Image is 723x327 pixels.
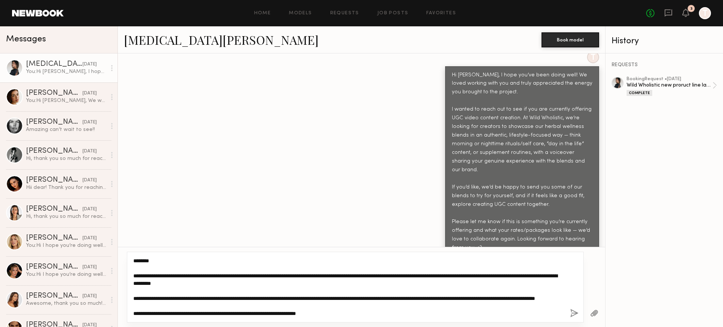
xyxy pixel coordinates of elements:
[541,32,599,47] button: Book model
[26,148,82,155] div: [PERSON_NAME]
[627,77,712,82] div: booking Request • [DATE]
[82,206,97,213] div: [DATE]
[26,300,106,307] div: Awesome, thank you so much! :)
[426,11,456,16] a: Favorites
[26,234,82,242] div: [PERSON_NAME]
[627,90,652,96] div: Complete
[699,7,711,19] a: T
[124,32,319,48] a: [MEDICAL_DATA][PERSON_NAME]
[26,184,106,191] div: Hii dear! Thank you for reaching out. I make ugc for a few brands that align with me and love you...
[289,11,312,16] a: Models
[26,90,82,97] div: [PERSON_NAME]
[26,68,106,75] div: You: Hi [PERSON_NAME], I hope you’ve been doing well! We loved working with you and truly appreci...
[254,11,271,16] a: Home
[330,11,359,16] a: Requests
[26,97,106,104] div: You: Hi [PERSON_NAME], We wanted to reach back to you to see if you received and been loving the ...
[690,7,692,11] div: 3
[26,263,82,271] div: [PERSON_NAME]
[377,11,409,16] a: Job Posts
[82,61,97,68] div: [DATE]
[627,82,712,89] div: Wild Wholistic new proruct line launch
[26,155,106,162] div: Hi, thank you so much for reaching out! The rate for the organic video is $300. Here are the usag...
[612,62,717,68] div: REQUESTS
[26,61,82,68] div: [MEDICAL_DATA][PERSON_NAME]
[26,176,82,184] div: [PERSON_NAME]
[82,177,97,184] div: [DATE]
[627,77,717,96] a: bookingRequest •[DATE]Wild Wholistic new proruct line launchComplete
[82,293,97,300] div: [DATE]
[26,213,106,220] div: Hi, thank you so much for reaching out! I’d love to discuss the potential for UGC collaboration. ...
[612,37,717,46] div: History
[26,242,106,249] div: You: Hi I hope you’re doing well! I wanted to reach out to see if you’re currently offering UGC v...
[26,271,106,278] div: You: Hi I hope you’re doing well! I wanted to reach out to see if you’re currently offering UGC v...
[82,264,97,271] div: [DATE]
[82,148,97,155] div: [DATE]
[82,119,97,126] div: [DATE]
[82,235,97,242] div: [DATE]
[82,90,97,97] div: [DATE]
[26,205,82,213] div: [PERSON_NAME]
[26,292,82,300] div: [PERSON_NAME]
[26,126,106,133] div: Amazing can’t wait to see!!
[541,36,599,43] a: Book model
[6,35,46,44] span: Messages
[26,119,82,126] div: [PERSON_NAME]
[452,71,592,252] div: Hi [PERSON_NAME], I hope you’ve been doing well! We loved working with you and truly appreciated ...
